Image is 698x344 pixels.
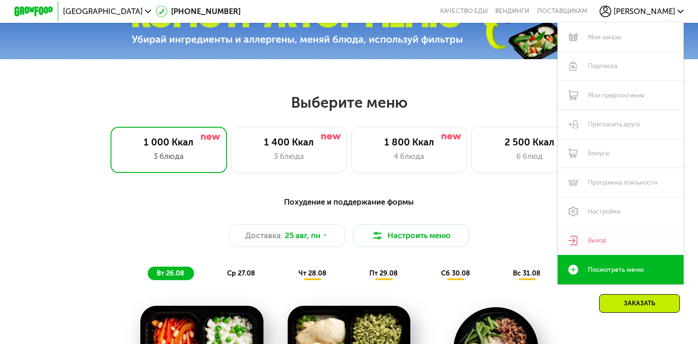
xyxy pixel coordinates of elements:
[614,7,675,15] span: [PERSON_NAME]
[513,269,540,277] span: вс 31.08
[441,269,470,277] span: сб 30.08
[440,7,488,15] a: Качество еды
[558,168,684,197] a: Программа лояльности
[558,52,684,81] a: Подписка
[245,230,283,241] span: Доставка:
[495,7,529,15] a: Вендинги
[298,269,326,277] span: чт 28.08
[558,226,684,255] a: Выход
[285,230,320,241] span: 25 авг, пн
[121,151,217,162] div: 3 блюда
[481,137,577,148] div: 2 500 Ккал
[537,7,587,15] div: поставщикам
[62,196,636,208] div: Похудение и поддержание формы
[157,269,184,277] span: вт 26.08
[369,269,398,277] span: пт 29.08
[361,151,457,162] div: 4 блюда
[481,151,577,162] div: 6 блюд
[599,294,680,313] div: Заказать
[558,110,684,138] a: Пригласить друга
[361,137,457,148] div: 1 800 Ккал
[558,22,684,51] a: Мои заказы
[227,269,255,277] span: ср 27.08
[558,81,684,110] a: Мои предпочтения
[558,255,684,284] a: Посмотреть меню
[241,151,337,162] div: 3 блюда
[241,137,337,148] div: 1 400 Ккал
[63,7,143,15] span: [GEOGRAPHIC_DATA]
[558,197,684,226] a: Настройки
[156,6,241,17] a: [PHONE_NUMBER]
[31,93,667,112] h2: Выберите меню
[121,137,217,148] div: 1 000 Ккал
[353,224,470,248] button: Настроить меню
[558,139,684,168] a: Бонусы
